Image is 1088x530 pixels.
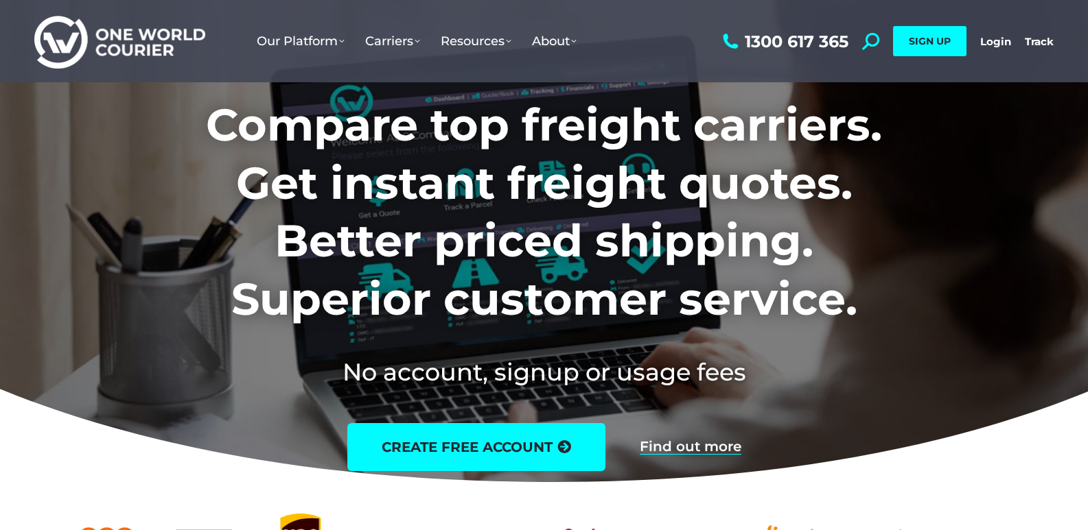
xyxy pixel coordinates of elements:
[893,26,967,56] a: SIGN UP
[430,20,522,62] a: Resources
[34,14,205,69] img: One World Courier
[115,96,973,328] h1: Compare top freight carriers. Get instant freight quotes. Better priced shipping. Superior custom...
[719,33,848,50] a: 1300 617 365
[115,355,973,389] h2: No account, signup or usage fees
[347,423,605,471] a: create free account
[246,20,355,62] a: Our Platform
[640,439,741,455] a: Find out more
[980,35,1011,48] a: Login
[365,34,420,49] span: Carriers
[1025,35,1054,48] a: Track
[441,34,511,49] span: Resources
[257,34,345,49] span: Our Platform
[522,20,587,62] a: About
[909,35,951,47] span: SIGN UP
[355,20,430,62] a: Carriers
[532,34,577,49] span: About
